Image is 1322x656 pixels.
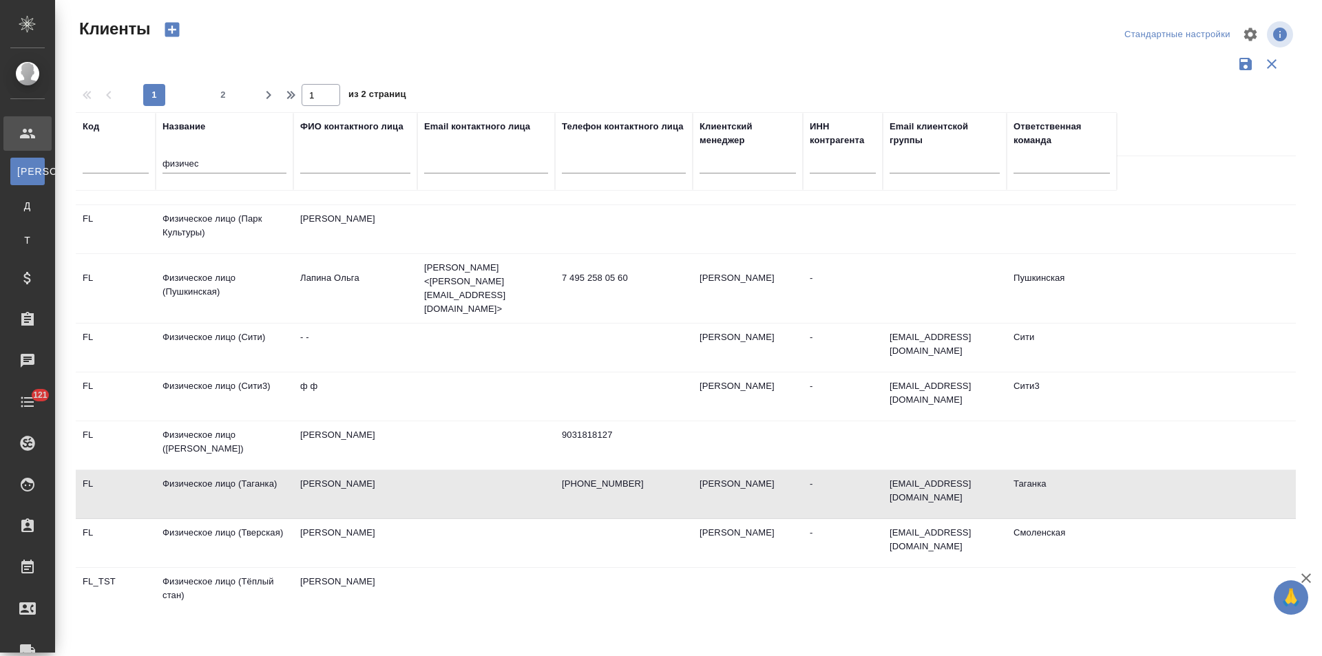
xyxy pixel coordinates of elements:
td: Физическое лицо ([PERSON_NAME]) [156,421,293,469]
td: [PERSON_NAME] [693,372,803,421]
button: Сохранить фильтры [1232,51,1259,77]
td: [PERSON_NAME] [293,568,417,616]
td: Таганка [1007,470,1117,518]
td: FL [76,470,156,518]
div: ФИО контактного лица [300,120,403,134]
div: Ответственная команда [1014,120,1110,147]
button: 2 [212,84,234,106]
div: Email контактного лица [424,120,530,134]
td: - [803,264,883,313]
td: [PERSON_NAME] [693,324,803,372]
td: [PERSON_NAME] [693,264,803,313]
div: Email клиентской группы [890,120,1000,147]
div: split button [1121,24,1234,45]
span: [PERSON_NAME] [17,165,38,178]
span: 🙏 [1279,583,1303,612]
div: Телефон контактного лица [562,120,684,134]
td: Смоленская [1007,519,1117,567]
td: FL [76,324,156,372]
td: Сити [1007,324,1117,372]
td: FL_TST [76,568,156,616]
span: из 2 страниц [348,86,406,106]
td: [EMAIL_ADDRESS][DOMAIN_NAME] [883,324,1007,372]
button: 🙏 [1274,580,1308,615]
span: Настроить таблицу [1234,18,1267,51]
td: - [803,372,883,421]
span: Клиенты [76,18,150,40]
p: [PERSON_NAME] <[PERSON_NAME][EMAIL_ADDRESS][DOMAIN_NAME]> [424,261,548,316]
td: FL [76,519,156,567]
td: [EMAIL_ADDRESS][DOMAIN_NAME] [883,372,1007,421]
span: Посмотреть информацию [1267,21,1296,47]
td: Физическое лицо (Тверская) [156,519,293,567]
td: - [803,470,883,518]
div: ИНН контрагента [810,120,876,147]
td: Физическое лицо (Пушкинская) [156,264,293,313]
td: - [803,324,883,372]
a: Т [10,226,45,254]
button: Сбросить фильтры [1259,51,1285,77]
div: Название [162,120,205,134]
a: Д [10,192,45,220]
td: [EMAIL_ADDRESS][DOMAIN_NAME] [883,470,1007,518]
td: Физическое лицо (Тёплый стан) [156,568,293,616]
td: Пушкинская [1007,264,1117,313]
td: FL [76,264,156,313]
p: 9031818127 [562,428,686,442]
p: [PHONE_NUMBER] [562,477,686,491]
p: 7 495 258 05 60 [562,271,686,285]
td: [PERSON_NAME] [293,421,417,469]
td: FL [76,205,156,253]
td: [PERSON_NAME] [693,519,803,567]
a: [PERSON_NAME] [10,158,45,185]
td: Физическое лицо (Парк Культуры) [156,205,293,253]
td: ф ф [293,372,417,421]
td: FL [76,421,156,469]
td: [PERSON_NAME] [693,470,803,518]
td: [PERSON_NAME] [293,470,417,518]
td: Сити3 [1007,372,1117,421]
span: Д [17,199,38,213]
td: Физическое лицо (Таганка) [156,470,293,518]
td: [PERSON_NAME] [293,519,417,567]
td: - [803,519,883,567]
a: 121 [3,385,52,419]
span: 121 [25,388,56,402]
td: Физическое лицо (Сити) [156,324,293,372]
div: Код [83,120,99,134]
td: [PERSON_NAME] [293,205,417,253]
td: - - [293,324,417,372]
td: Лапина Ольга [293,264,417,313]
button: Создать [156,18,189,41]
td: Физическое лицо (Сити3) [156,372,293,421]
span: 2 [212,88,234,102]
td: FL [76,372,156,421]
td: [EMAIL_ADDRESS][DOMAIN_NAME] [883,519,1007,567]
div: Клиентский менеджер [700,120,796,147]
span: Т [17,233,38,247]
